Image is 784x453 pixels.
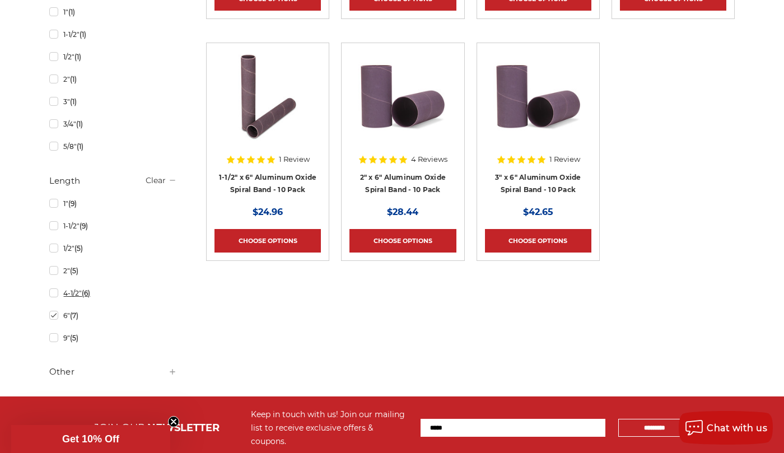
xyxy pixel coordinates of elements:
[70,267,78,275] span: (5)
[49,283,177,303] a: 4-1/2"
[358,51,447,141] img: 2" x 6" Spiral Bands Aluminum Oxide
[94,422,145,434] span: JOIN OUR
[70,75,77,83] span: (1)
[485,51,591,157] a: 3" x 6" Spiral Bands Aluminum Oxide
[68,8,75,16] span: (1)
[349,229,456,253] a: Choose Options
[70,311,78,320] span: (7)
[80,30,86,39] span: (1)
[411,156,447,163] span: 4 Reviews
[253,207,283,217] span: $24.96
[168,416,179,427] button: Close teaser
[49,92,177,111] a: 3"
[74,53,81,61] span: (1)
[49,25,177,44] a: 1-1/2"
[49,137,177,156] a: 5/8"
[360,173,446,194] a: 2" x 6" Aluminum Oxide Spiral Band - 10 Pack
[679,411,773,445] button: Chat with us
[523,207,553,217] span: $42.65
[214,51,321,157] a: 1-1/2" x 6" Spiral Bands Aluminum Oxide
[146,175,166,185] a: Clear
[82,289,90,297] span: (6)
[80,222,88,230] span: (9)
[49,174,177,188] h5: Length
[493,51,583,141] img: 3" x 6" Spiral Bands Aluminum Oxide
[485,229,591,253] a: Choose Options
[74,244,83,253] span: (5)
[223,51,312,141] img: 1-1/2" x 6" Spiral Bands Aluminum Oxide
[49,114,177,134] a: 3/4"
[49,261,177,281] a: 2"
[49,194,177,213] a: 1"
[49,239,177,258] a: 1/2"
[251,408,409,448] div: Keep in touch with us! Join our mailing list to receive exclusive offers & coupons.
[68,199,77,208] span: (9)
[349,51,456,157] a: 2" x 6" Spiral Bands Aluminum Oxide
[707,423,767,433] span: Chat with us
[49,216,177,236] a: 1-1/2"
[70,334,78,342] span: (5)
[70,97,77,106] span: (1)
[76,120,83,128] span: (1)
[219,173,317,194] a: 1-1/2" x 6" Aluminum Oxide Spiral Band - 10 Pack
[49,47,177,67] a: 1/2"
[49,365,177,379] h5: Other
[279,156,310,163] span: 1 Review
[387,207,418,217] span: $28.44
[49,69,177,89] a: 2"
[11,425,170,453] div: Get 10% OffClose teaser
[49,328,177,348] a: 9"
[214,229,321,253] a: Choose Options
[62,433,119,445] span: Get 10% Off
[495,173,581,194] a: 3" x 6" Aluminum Oxide Spiral Band - 10 Pack
[49,2,177,22] a: 1"
[147,422,220,434] span: NEWSLETTER
[77,142,83,151] span: (1)
[49,306,177,325] a: 6"
[549,156,580,163] span: 1 Review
